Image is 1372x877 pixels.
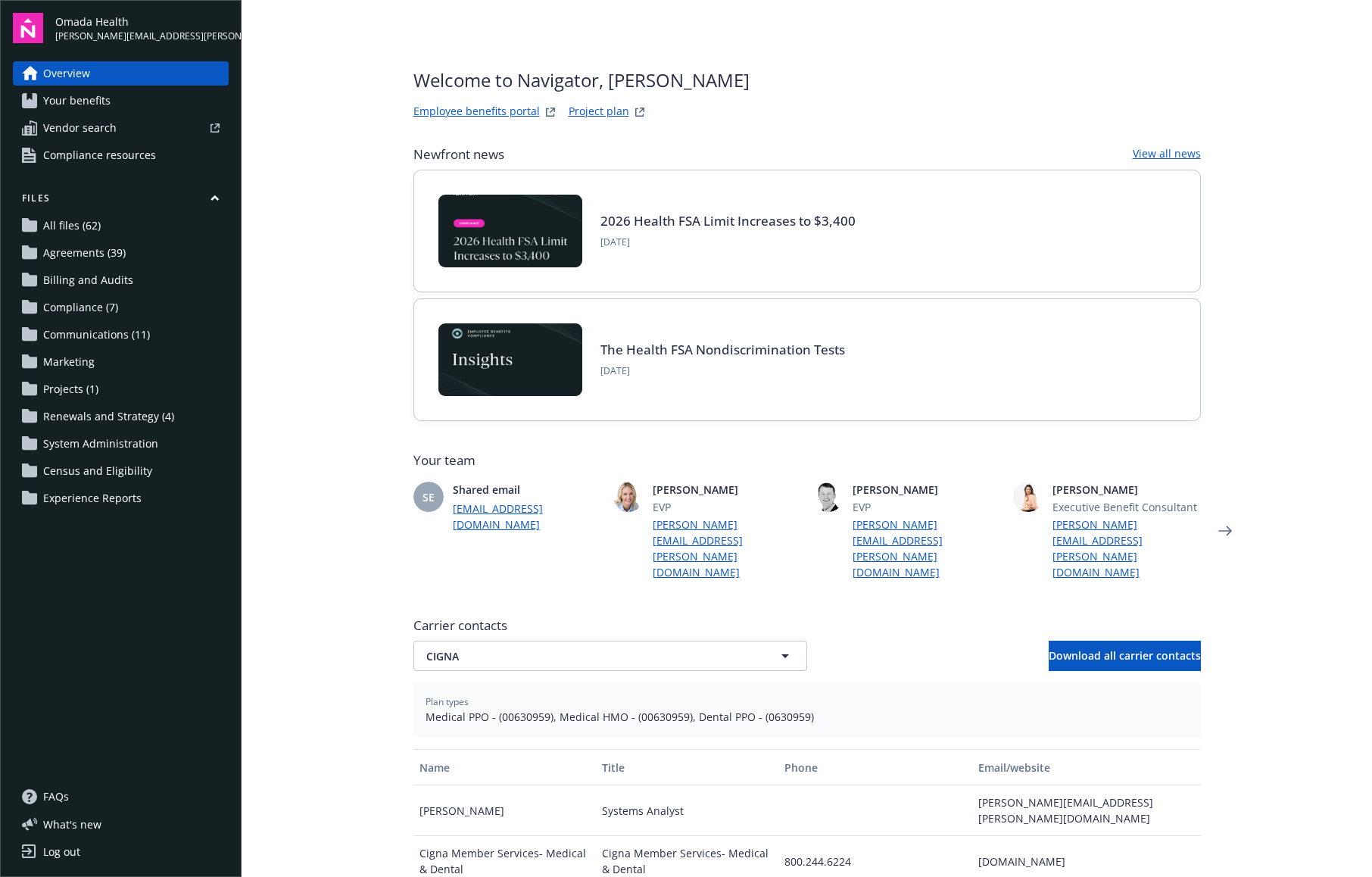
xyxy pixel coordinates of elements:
a: [PERSON_NAME][EMAIL_ADDRESS][PERSON_NAME][DOMAIN_NAME] [1052,517,1201,580]
a: Overview [13,61,229,86]
a: View all news [1133,145,1201,164]
span: [PERSON_NAME] [853,482,1001,498]
a: Agreements (39) [13,241,229,265]
span: Renewals and Strategy (4) [43,404,174,429]
a: striveWebsite [541,103,560,121]
span: Agreements (39) [43,241,126,265]
div: [PERSON_NAME][EMAIL_ADDRESS][PERSON_NAME][DOMAIN_NAME] [972,785,1200,836]
span: FAQs [43,785,69,809]
img: navigator-logo.svg [13,13,43,43]
a: The Health FSA Nondiscrimination Tests [600,341,845,358]
button: Name [413,749,596,785]
span: Projects (1) [43,377,98,401]
a: projectPlanWebsite [631,103,649,121]
div: Email/website [978,760,1194,776]
div: [PERSON_NAME] [413,785,596,836]
span: Shared email [453,482,601,498]
span: Compliance (7) [43,295,118,320]
img: photo [613,482,644,512]
span: Omada Health [55,14,229,30]
button: Email/website [972,749,1200,785]
span: Census and Eligibility [43,459,152,483]
span: Executive Benefit Consultant [1052,499,1201,515]
span: Medical PPO - (00630959), Medical HMO - (00630959), Dental PPO - (0630959) [426,709,1189,725]
span: SE [423,489,435,505]
button: What's new [13,816,126,832]
span: Communications (11) [43,323,150,347]
a: All files (62) [13,214,229,238]
img: photo [813,482,843,512]
button: CIGNA [413,641,807,671]
span: Welcome to Navigator , [PERSON_NAME] [413,67,750,94]
a: Next [1213,519,1237,543]
span: Newfront news [413,145,504,164]
span: What ' s new [43,816,101,832]
a: Compliance resources [13,143,229,167]
button: Files [13,192,229,211]
div: Log out [43,840,80,864]
span: Marketing [43,350,95,374]
a: Renewals and Strategy (4) [13,404,229,429]
a: Billing and Audits [13,268,229,292]
span: Your team [413,451,1201,470]
img: BLOG-Card Image - Compliance - 2026 Health FSA Limit Increases to $3,400.jpg [438,195,582,267]
button: Omada Health[PERSON_NAME][EMAIL_ADDRESS][PERSON_NAME][DOMAIN_NAME] [55,13,229,43]
a: Projects (1) [13,377,229,401]
span: Compliance resources [43,143,156,167]
span: Your benefits [43,89,111,113]
a: System Administration [13,432,229,456]
span: Plan types [426,695,1189,709]
div: Phone [784,760,966,776]
span: Billing and Audits [43,268,133,292]
a: Marketing [13,350,229,374]
a: Project plan [569,103,629,121]
span: System Administration [43,432,158,456]
span: Carrier contacts [413,616,1201,635]
a: 2026 Health FSA Limit Increases to $3,400 [600,212,856,229]
div: Title [602,760,772,776]
button: Title [596,749,778,785]
span: [PERSON_NAME] [1052,482,1201,498]
a: [PERSON_NAME][EMAIL_ADDRESS][PERSON_NAME][DOMAIN_NAME] [853,517,1001,580]
a: Your benefits [13,89,229,113]
span: Experience Reports [43,486,142,510]
button: Download all carrier contacts [1049,641,1201,671]
span: CIGNA [426,648,741,664]
a: Census and Eligibility [13,459,229,483]
a: FAQs [13,785,229,809]
span: [PERSON_NAME] [653,482,801,498]
div: Name [419,760,590,776]
div: Systems Analyst [596,785,778,836]
span: EVP [853,499,1001,515]
span: Overview [43,61,90,86]
span: [DATE] [600,364,845,378]
span: EVP [653,499,801,515]
a: [PERSON_NAME][EMAIL_ADDRESS][PERSON_NAME][DOMAIN_NAME] [653,517,801,580]
span: All files (62) [43,214,101,238]
img: Card Image - EB Compliance Insights.png [438,323,582,396]
span: Vendor search [43,116,117,140]
a: Communications (11) [13,323,229,347]
img: photo [1013,482,1043,512]
button: Phone [778,749,972,785]
span: [DATE] [600,236,856,249]
a: Compliance (7) [13,295,229,320]
span: [PERSON_NAME][EMAIL_ADDRESS][PERSON_NAME][DOMAIN_NAME] [55,30,229,43]
a: Vendor search [13,116,229,140]
a: Employee benefits portal [413,103,540,121]
a: [EMAIL_ADDRESS][DOMAIN_NAME] [453,501,601,532]
span: Download all carrier contacts [1049,648,1201,663]
a: Experience Reports [13,486,229,510]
